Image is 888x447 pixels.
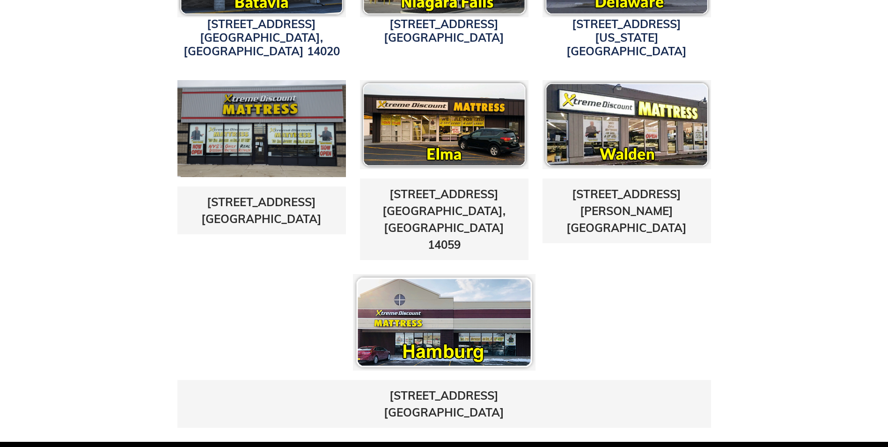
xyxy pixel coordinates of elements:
img: pf-16118c81--waldenicon.png [543,80,711,169]
img: pf-8166afa1--elmaicon.png [360,80,528,169]
a: [STREET_ADDRESS][GEOGRAPHIC_DATA] [384,388,504,419]
a: [STREET_ADDRESS][US_STATE][GEOGRAPHIC_DATA] [566,17,687,58]
a: [STREET_ADDRESS][PERSON_NAME][GEOGRAPHIC_DATA] [566,187,687,235]
img: pf-66afa184--hamburgloc.png [353,274,536,371]
img: transit-store-photo2-1642015179745.jpg [177,80,346,177]
a: [STREET_ADDRESS][GEOGRAPHIC_DATA] [384,17,504,45]
a: [STREET_ADDRESS][GEOGRAPHIC_DATA], [GEOGRAPHIC_DATA] 14020 [183,17,340,58]
a: [STREET_ADDRESS][GEOGRAPHIC_DATA] [201,195,322,226]
a: [STREET_ADDRESS][GEOGRAPHIC_DATA], [GEOGRAPHIC_DATA] 14059 [382,187,506,252]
